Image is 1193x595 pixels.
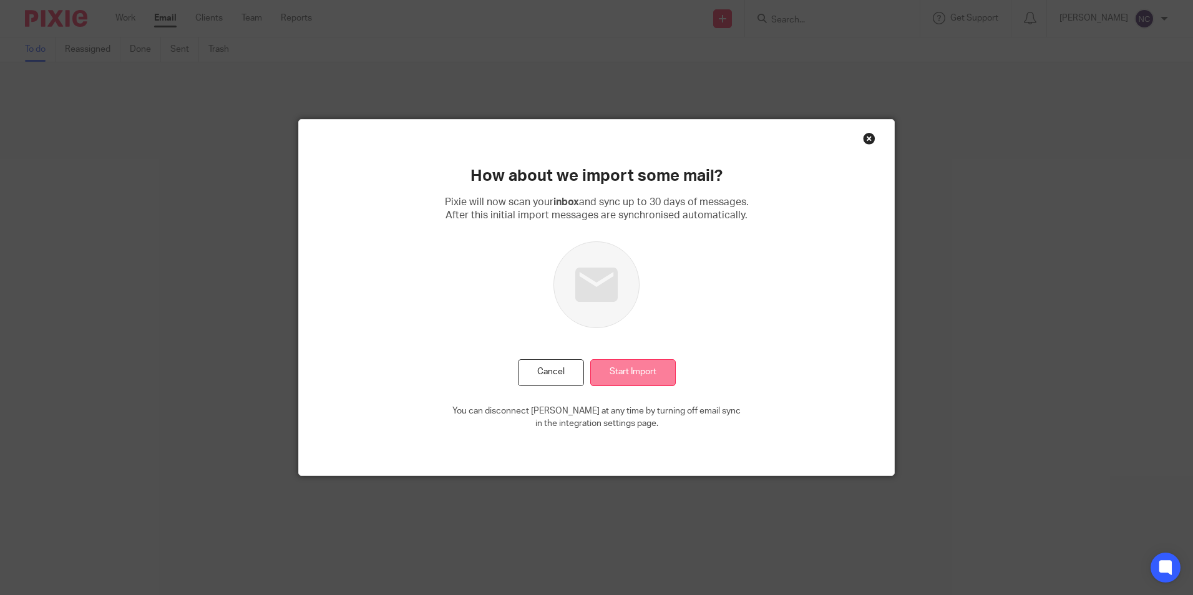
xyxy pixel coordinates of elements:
h2: How about we import some mail? [470,165,723,186]
div: Close this dialog window [863,132,875,145]
p: You can disconnect [PERSON_NAME] at any time by turning off email sync in the integration setting... [452,405,741,430]
button: Cancel [518,359,584,386]
b: inbox [553,197,579,207]
input: Start Import [590,359,676,386]
p: Pixie will now scan your and sync up to 30 days of messages. After this initial import messages a... [445,196,749,223]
